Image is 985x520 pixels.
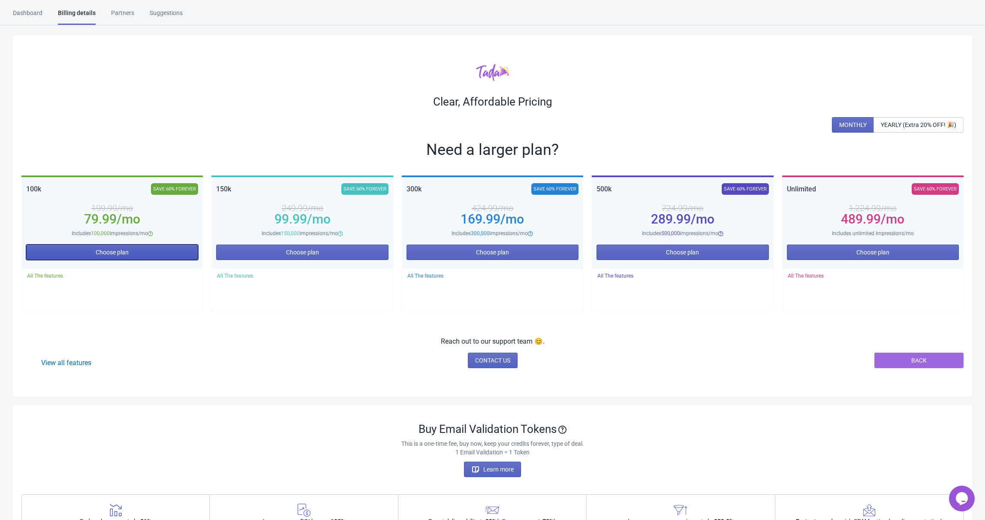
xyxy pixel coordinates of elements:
span: Includes impressions/mo [72,230,148,236]
a: CONTACT US [468,353,518,368]
div: Dashboard [13,9,42,24]
span: Choose plan [96,249,129,256]
div: SAVE 60% FOREVER [341,183,389,195]
div: 424.99 /mo [407,205,578,212]
span: All The features [597,273,633,279]
span: 100,000 [91,230,110,236]
div: Partners [111,9,134,24]
span: Includes impressions/mo [452,230,528,236]
span: Choose plan [286,249,319,256]
span: YEARLY (Extra 20% OFF! 🎉) [881,121,956,128]
div: 99.99 [216,216,388,223]
div: SAVE 60% FOREVER [912,183,959,195]
p: 1 Email Validation = 1 Token [21,448,964,457]
img: buyEmailTokens-2.svg [297,503,311,517]
span: /mo [307,212,331,227]
button: Choose plan [407,245,578,260]
span: /mo [881,212,904,227]
span: All The features [407,273,443,279]
button: Choose plan [26,245,198,260]
div: 289.99 [596,216,768,223]
div: Suggestions [150,9,183,24]
span: Includes unlimited Impressions/mo [832,230,914,236]
span: MONTHLY [839,121,867,128]
div: SAVE 60% FOREVER [722,183,769,195]
button: MONTHLY [832,117,874,133]
iframe: chat widget [949,486,976,511]
img: buyEmailTokens-5.svg [862,503,876,517]
span: Learn more [471,465,514,474]
button: YEARLY (Extra 20% OFF! 🎉) [874,117,964,133]
span: Includes impressions/mo [262,230,338,236]
span: /mo [117,212,140,227]
span: /mo [691,212,714,227]
div: 489.99 [787,216,959,223]
div: 79.99 [26,216,198,223]
span: Includes impressions/mo [642,230,718,236]
p: This is a one-time fee, buy now, keep your credits forever, type of deal. [21,439,964,448]
p: Reach out to our support team 😊. [441,336,545,347]
div: 199.99 /mo [26,205,198,212]
span: CONTACT US [475,357,510,364]
span: Choose plan [856,249,889,256]
div: 1,224.99 /mo [787,205,959,212]
img: tadacolor.png [476,63,509,81]
img: buyEmailTokens-3.svg [485,503,499,517]
div: 300k [407,183,422,195]
img: buyEmailTokens-1.svg [109,503,123,517]
button: Learn more [464,462,521,477]
div: 150k [216,183,231,195]
button: Choose plan [596,245,768,260]
button: Choose plan [216,245,388,260]
span: BACK [911,357,927,364]
div: 500k [596,183,611,195]
span: 300,000 [471,230,490,236]
div: Unlimited [787,183,816,195]
span: All The features [217,273,253,279]
div: SAVE 60% FOREVER [151,183,198,195]
button: Choose plan [787,245,959,260]
span: Choose plan [666,249,699,256]
div: 249.99 /mo [216,205,388,212]
a: View all features [41,359,91,367]
div: Need a larger plan? [21,143,964,157]
span: All The features [27,273,63,279]
div: Buy Email Validation Tokens [21,422,964,436]
img: buyEmailTokens-4.svg [674,503,687,517]
div: Billing details [58,9,96,25]
span: 500,000 [661,230,680,236]
div: 100k [26,183,41,195]
div: Clear, Affordable Pricing [21,95,964,109]
div: SAVE 60% FOREVER [531,183,578,195]
span: /mo [500,212,524,227]
div: 169.99 [407,216,578,223]
button: BACK [874,353,964,368]
span: Choose plan [476,249,509,256]
div: 724.99 /mo [596,205,768,212]
span: All The features [788,273,824,279]
span: 150,000 [281,230,300,236]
